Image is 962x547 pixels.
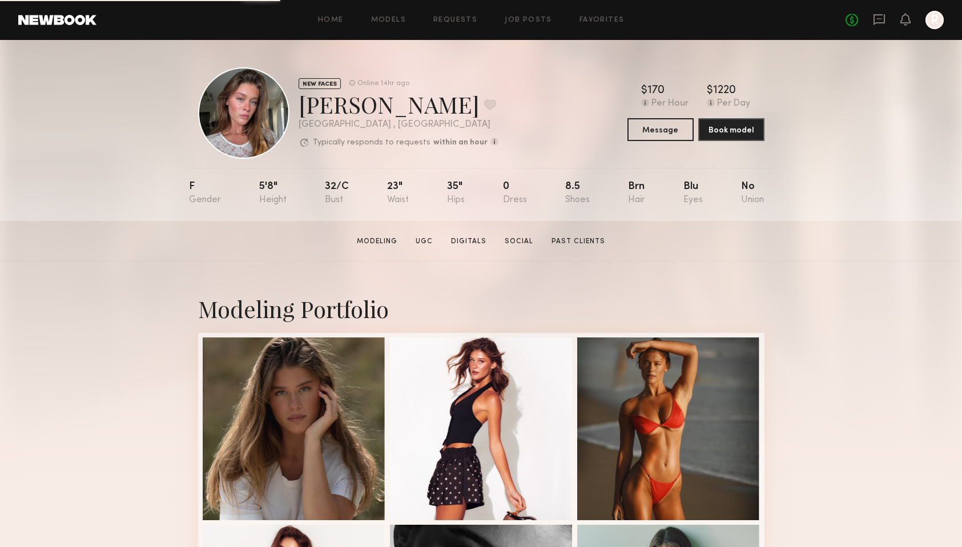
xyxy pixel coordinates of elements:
[741,182,764,205] div: No
[198,293,764,324] div: Modeling Portfolio
[447,182,465,205] div: 35"
[433,17,477,24] a: Requests
[925,11,944,29] a: R
[547,236,610,247] a: Past Clients
[371,17,406,24] a: Models
[325,182,349,205] div: 32/c
[189,182,221,205] div: F
[299,89,498,119] div: [PERSON_NAME]
[698,118,764,141] button: Book model
[352,236,402,247] a: Modeling
[579,17,625,24] a: Favorites
[411,236,437,247] a: UGC
[641,85,647,96] div: $
[505,17,552,24] a: Job Posts
[387,182,409,205] div: 23"
[313,139,430,147] p: Typically responds to requests
[717,99,750,109] div: Per Day
[357,80,409,87] div: Online 14hr ago
[683,182,703,205] div: Blu
[503,182,527,205] div: 0
[446,236,491,247] a: Digitals
[259,182,287,205] div: 5'8"
[647,85,665,96] div: 170
[707,85,713,96] div: $
[628,182,645,205] div: Brn
[433,139,488,147] b: within an hour
[627,118,694,141] button: Message
[299,78,341,89] div: NEW FACES
[713,85,736,96] div: 1220
[565,182,590,205] div: 8.5
[500,236,538,247] a: Social
[299,120,498,130] div: [GEOGRAPHIC_DATA] , [GEOGRAPHIC_DATA]
[318,17,344,24] a: Home
[651,99,689,109] div: Per Hour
